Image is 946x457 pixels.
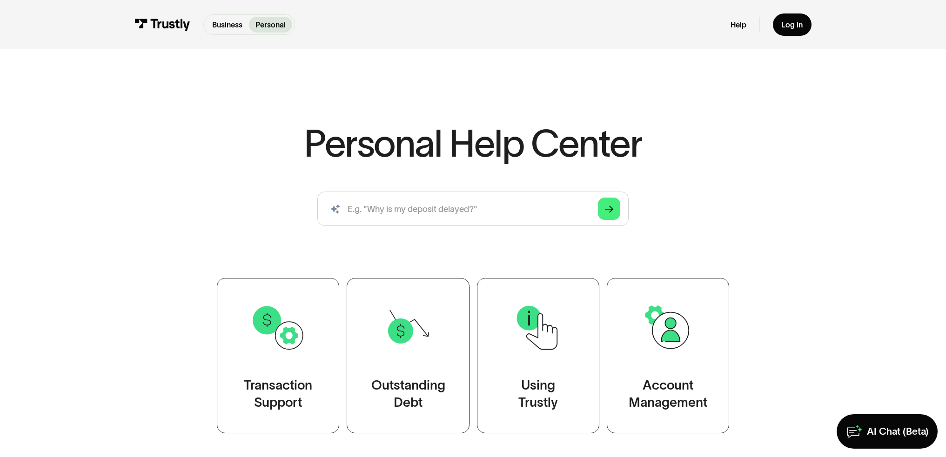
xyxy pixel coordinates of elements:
[731,20,746,30] a: Help
[347,278,469,433] a: OutstandingDebt
[867,425,929,437] div: AI Chat (Beta)
[244,377,312,411] div: Transaction Support
[317,192,629,226] input: search
[477,278,599,433] a: UsingTrustly
[134,19,190,30] img: Trustly Logo
[629,377,707,411] div: Account Management
[317,192,629,226] form: Search
[206,17,249,32] a: Business
[255,19,286,30] p: Personal
[371,377,445,411] div: Outstanding Debt
[607,278,729,433] a: AccountManagement
[249,17,292,32] a: Personal
[217,278,339,433] a: TransactionSupport
[837,414,937,449] a: AI Chat (Beta)
[781,20,803,30] div: Log in
[518,377,558,411] div: Using Trustly
[304,125,642,162] h1: Personal Help Center
[212,19,242,30] p: Business
[773,13,812,36] a: Log in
